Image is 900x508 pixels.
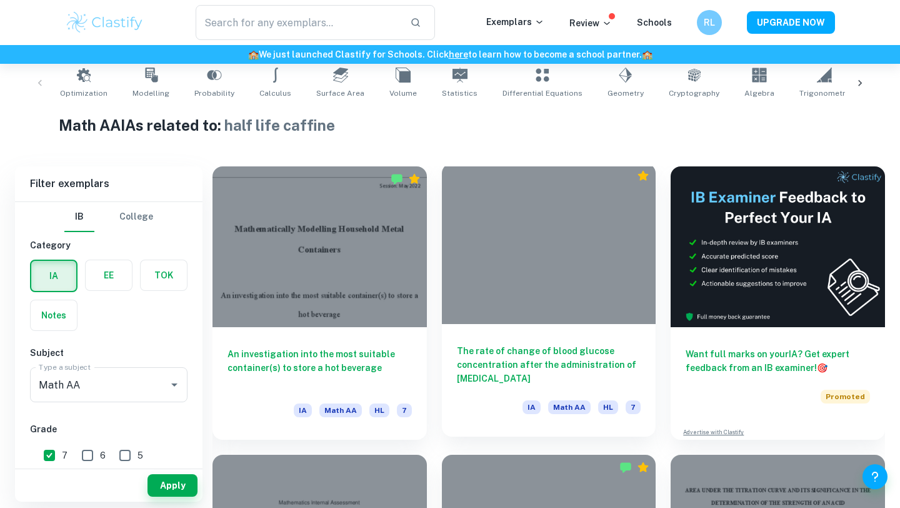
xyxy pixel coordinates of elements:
span: 5 [137,449,143,462]
span: 7 [626,400,641,414]
span: half life caffine [224,116,335,134]
a: Schools [637,18,672,28]
h6: Filter exemplars [15,166,202,201]
span: 6 [100,449,106,462]
span: HL [598,400,618,414]
span: Calculus [259,88,291,99]
a: here [449,49,468,59]
span: 🏫 [248,49,259,59]
h6: An investigation into the most suitable container(s) to store a hot beverage [227,347,412,389]
p: Review [569,16,612,30]
span: 🏫 [642,49,652,59]
img: Marked [619,461,632,474]
span: HL [369,404,389,417]
span: Statistics [442,88,477,99]
h6: Category [30,238,187,252]
label: Type a subject [39,362,91,372]
button: Apply [147,474,197,497]
span: Optimization [60,88,107,99]
span: Math AA [319,404,362,417]
button: College [119,202,153,232]
span: 7 [397,404,412,417]
img: Thumbnail [671,166,885,327]
div: Premium [408,173,421,185]
span: IA [294,404,312,417]
h1: Math AA IAs related to: [59,114,842,136]
span: Geometry [607,88,644,99]
span: Math AA [548,400,591,414]
img: Clastify logo [65,10,144,35]
img: Marked [391,173,403,185]
a: Advertise with Clastify [683,428,744,437]
button: Open [166,376,183,394]
p: Exemplars [486,15,544,29]
button: EE [86,260,132,290]
h6: RL [702,16,717,29]
h6: The rate of change of blood glucose concentration after the administration of [MEDICAL_DATA] [457,344,641,385]
h6: Subject [30,346,187,360]
span: IA [522,400,541,414]
button: TOK [141,260,187,290]
span: 7 [62,449,67,462]
h6: Grade [30,422,187,436]
button: RL [697,10,722,35]
button: UPGRADE NOW [747,11,835,34]
div: Premium [637,461,649,474]
a: Want full marks on yourIA? Get expert feedback from an IB examiner!PromotedAdvertise with Clastify [671,166,885,440]
span: Promoted [821,390,870,404]
span: Surface Area [316,88,364,99]
span: Differential Equations [502,88,582,99]
span: 🎯 [817,363,827,373]
button: IB [64,202,94,232]
button: Help and Feedback [862,464,887,489]
span: Algebra [744,88,774,99]
span: Modelling [132,88,169,99]
input: Search for any exemplars... [196,5,400,40]
a: An investigation into the most suitable container(s) to store a hot beverageIAMath AAHL7 [212,166,427,440]
div: Premium [637,170,649,182]
span: Probability [194,88,234,99]
div: Filter type choice [64,202,153,232]
h6: Want full marks on your IA ? Get expert feedback from an IB examiner! [686,347,870,375]
button: IA [31,261,76,291]
a: The rate of change of blood glucose concentration after the administration of [MEDICAL_DATA]IAMat... [442,166,656,440]
span: Trigonometry [799,88,849,99]
h6: We just launched Clastify for Schools. Click to learn how to become a school partner. [2,48,897,61]
button: Notes [31,300,77,330]
span: Cryptography [669,88,719,99]
span: Volume [389,88,417,99]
